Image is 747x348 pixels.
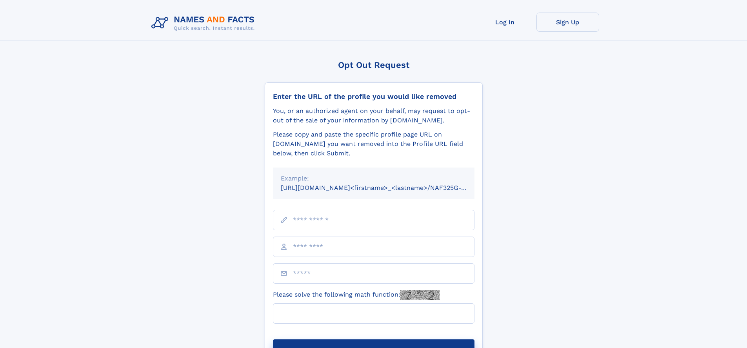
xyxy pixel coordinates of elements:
[474,13,536,32] a: Log In
[265,60,483,70] div: Opt Out Request
[281,174,467,183] div: Example:
[273,106,474,125] div: You, or an authorized agent on your behalf, may request to opt-out of the sale of your informatio...
[273,130,474,158] div: Please copy and paste the specific profile page URL on [DOMAIN_NAME] you want removed into the Pr...
[273,92,474,101] div: Enter the URL of the profile you would like removed
[148,13,261,34] img: Logo Names and Facts
[281,184,489,191] small: [URL][DOMAIN_NAME]<firstname>_<lastname>/NAF325G-xxxxxxxx
[273,290,440,300] label: Please solve the following math function:
[536,13,599,32] a: Sign Up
